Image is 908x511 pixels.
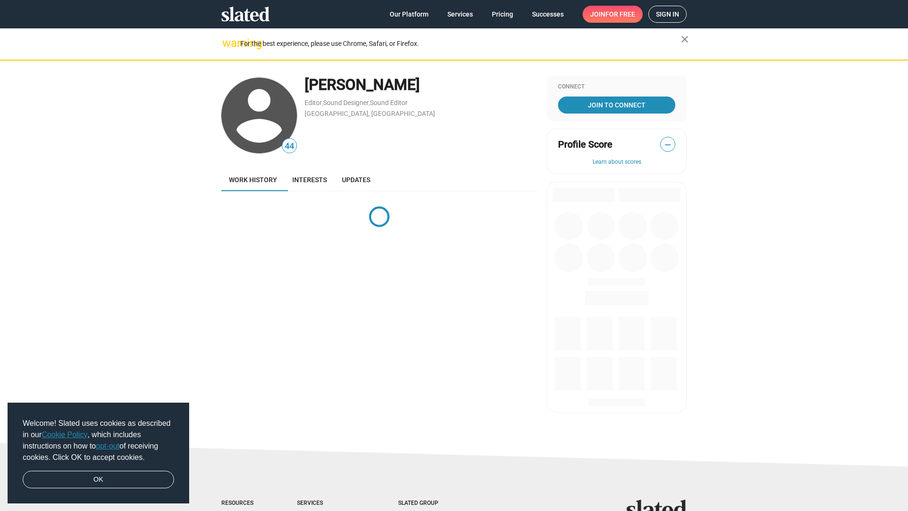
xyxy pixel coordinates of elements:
div: Slated Group [398,500,463,507]
a: [GEOGRAPHIC_DATA], [GEOGRAPHIC_DATA] [305,110,435,117]
span: for free [605,6,635,23]
a: Our Platform [382,6,436,23]
div: Connect [558,83,675,91]
a: Join To Connect [558,97,675,114]
a: Successes [524,6,571,23]
a: Work history [221,168,285,191]
div: cookieconsent [8,403,189,504]
span: Profile Score [558,138,612,151]
span: Work history [229,176,277,184]
span: Interests [292,176,327,184]
a: Services [440,6,480,23]
span: Services [447,6,473,23]
div: [PERSON_NAME] [305,75,537,95]
span: Join To Connect [560,97,673,114]
span: Successes [532,6,564,23]
a: dismiss cookie message [23,471,174,489]
a: Joinfor free [583,6,643,23]
span: Join [590,6,635,23]
mat-icon: warning [222,37,234,49]
a: Sign in [648,6,687,23]
span: , [369,101,370,106]
span: Updates [342,176,370,184]
a: Editor [305,99,322,106]
a: Sound Editor [370,99,408,106]
div: Services [297,500,360,507]
a: opt-out [96,442,120,450]
span: Our Platform [390,6,428,23]
a: Updates [334,168,378,191]
div: For the best experience, please use Chrome, Safari, or Firefox. [240,37,681,50]
span: , [322,101,323,106]
mat-icon: close [679,34,690,45]
span: 44 [282,140,297,153]
span: Sign in [656,6,679,22]
span: Welcome! Slated uses cookies as described in our , which includes instructions on how to of recei... [23,418,174,463]
a: Interests [285,168,334,191]
a: Pricing [484,6,521,23]
a: Cookie Policy [42,431,87,439]
a: Sound Designer [323,99,369,106]
span: — [661,139,675,151]
span: Pricing [492,6,513,23]
button: Learn about scores [558,159,675,166]
div: Resources [221,500,259,507]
